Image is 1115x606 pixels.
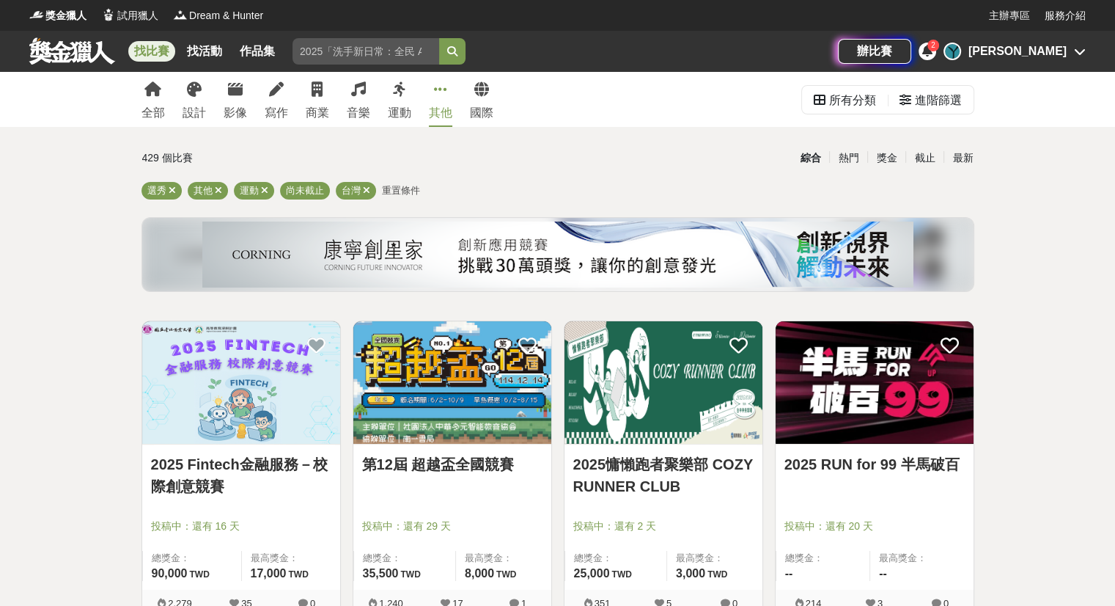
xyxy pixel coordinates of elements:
div: 綜合 [791,145,829,171]
span: 選秀 [147,185,166,196]
a: Logo試用獵人 [101,8,158,23]
input: 2025「洗手新日常：全民 ALL IN」洗手歌全台徵選 [292,38,439,65]
span: 重置條件 [382,185,420,196]
span: 最高獎金： [465,551,542,566]
div: 截止 [905,145,943,171]
span: 17,000 [251,567,287,580]
img: Cover Image [776,321,974,444]
span: 35,500 [363,567,399,580]
a: 辦比賽 [838,39,911,64]
a: 找活動 [181,41,228,62]
div: 商業 [306,104,329,122]
span: TWD [611,569,631,580]
span: TWD [707,569,727,580]
a: 音樂 [347,72,370,127]
span: 投稿中：還有 16 天 [151,519,331,534]
div: 最新 [943,145,982,171]
div: 影像 [224,104,247,122]
span: 90,000 [152,567,188,580]
span: 最高獎金： [879,551,965,566]
a: 找比賽 [128,41,175,62]
span: TWD [496,569,516,580]
a: 影像 [224,72,247,127]
img: Cover Image [142,321,340,444]
span: 最高獎金： [676,551,754,566]
div: 進階篩選 [915,86,962,115]
span: TWD [189,569,209,580]
a: 主辦專區 [989,8,1030,23]
a: 商業 [306,72,329,127]
a: LogoDream & Hunter [173,8,263,23]
div: 429 個比賽 [142,145,419,171]
span: 總獎金： [363,551,446,566]
div: 全部 [141,104,165,122]
span: 總獎金： [574,551,658,566]
img: Logo [29,7,44,22]
div: ㄚ [943,43,961,60]
span: 總獎金： [785,551,861,566]
a: 2025慵懶跑者聚樂部 COZY RUNNER CLUB [573,453,754,497]
img: Cover Image [564,321,762,444]
span: TWD [400,569,420,580]
a: 運動 [388,72,411,127]
a: Logo獎金獵人 [29,8,87,23]
a: 2025 RUN for 99 半馬破百 [784,453,965,475]
div: 寫作 [265,104,288,122]
span: 獎金獵人 [45,8,87,23]
a: 服務介紹 [1045,8,1086,23]
div: 國際 [470,104,493,122]
div: [PERSON_NAME] [968,43,1067,60]
span: 25,000 [574,567,610,580]
span: 8,000 [465,567,494,580]
div: 熱門 [829,145,867,171]
img: Logo [101,7,116,22]
a: 第12屆 超越盃全國競賽 [362,453,542,475]
span: 投稿中：還有 20 天 [784,519,965,534]
a: 作品集 [234,41,281,62]
span: Dream & Hunter [189,8,263,23]
span: -- [785,567,793,580]
a: 全部 [141,72,165,127]
img: Cover Image [353,321,551,444]
div: 獎金 [867,145,905,171]
span: 其他 [194,185,213,196]
div: 音樂 [347,104,370,122]
a: 國際 [470,72,493,127]
img: 450e0687-a965-40c0-abf0-84084e733638.png [202,222,913,288]
span: 投稿中：還有 2 天 [573,519,754,534]
a: 2025 Fintech金融服務－校際創意競賽 [151,453,331,497]
span: 總獎金： [152,551,232,566]
span: -- [879,567,887,580]
span: 尚未截止 [286,185,324,196]
span: 運動 [240,185,259,196]
span: 台灣 [342,185,361,196]
span: 試用獵人 [117,8,158,23]
div: 運動 [388,104,411,122]
a: 寫作 [265,72,288,127]
span: 投稿中：還有 29 天 [362,519,542,534]
span: 2 [931,41,935,49]
span: 最高獎金： [251,551,331,566]
div: 所有分類 [829,86,876,115]
span: TWD [288,569,308,580]
a: 設計 [183,72,206,127]
div: 其他 [429,104,452,122]
img: Logo [173,7,188,22]
a: 其他 [429,72,452,127]
div: 設計 [183,104,206,122]
span: 3,000 [676,567,705,580]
